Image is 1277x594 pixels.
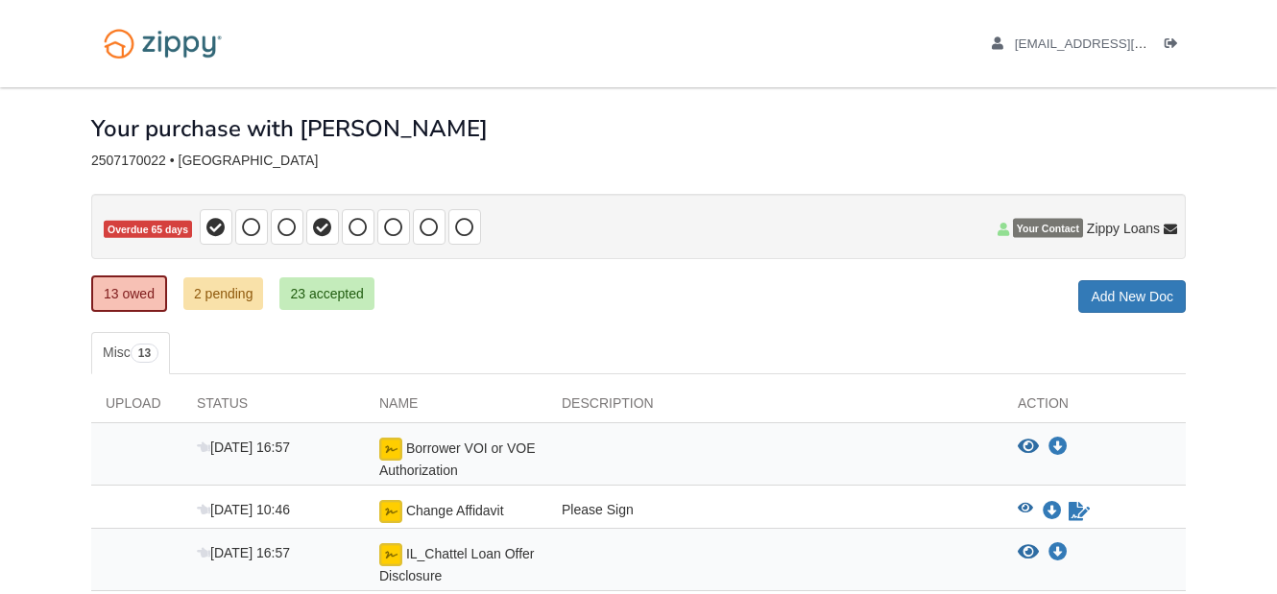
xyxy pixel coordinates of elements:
button: View Borrower VOI or VOE Authorization [1018,438,1039,457]
div: 2507170022 • [GEOGRAPHIC_DATA] [91,153,1186,169]
span: [DATE] 10:46 [197,502,290,517]
h1: Your purchase with [PERSON_NAME] [91,116,488,141]
div: Description [547,393,1003,422]
div: Upload [91,393,182,422]
a: Misc [91,332,170,374]
span: [DATE] 16:57 [197,440,290,455]
img: Ready for you to esign [379,500,402,523]
img: esign [379,543,402,566]
span: 13 [131,344,158,363]
span: [DATE] 16:57 [197,545,290,560]
span: Zippy Loans [1087,219,1160,238]
img: esign [379,438,402,461]
span: Your Contact [1013,219,1083,238]
span: Change Affidavit [406,503,504,518]
img: Logo [91,19,234,68]
button: View Change Affidavit [1018,502,1033,521]
a: Download Borrower VOI or VOE Authorization [1048,440,1068,455]
span: Overdue 65 days [104,221,192,239]
a: Download Change Affidavit [1043,504,1062,519]
div: Name [365,393,547,422]
a: Add New Doc [1078,280,1186,313]
button: View IL_Chattel Loan Offer Disclosure [1018,543,1039,562]
span: festusdoc55@gmail.com [1015,36,1235,51]
span: Borrower VOI or VOE Authorization [379,440,535,478]
a: 13 owed [91,275,167,312]
a: Download IL_Chattel Loan Offer Disclosure [1048,545,1068,560]
span: IL_Chattel Loan Offer Disclosure [379,546,535,583]
a: 2 pending [183,277,264,310]
a: Log out [1165,36,1186,56]
a: edit profile [992,36,1235,56]
div: Action [1003,393,1186,422]
div: Status [182,393,365,422]
a: Sign Form [1067,500,1092,523]
a: 23 accepted [279,277,373,310]
div: Please Sign [547,500,1003,523]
